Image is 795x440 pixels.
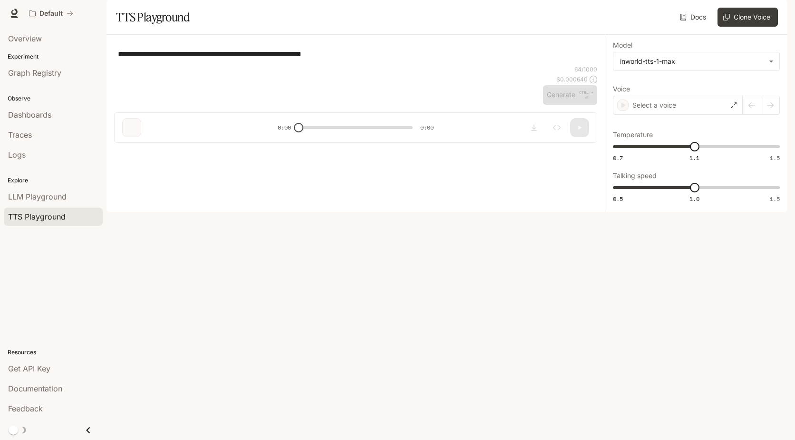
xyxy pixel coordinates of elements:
[689,154,699,162] span: 1.1
[613,172,657,179] p: Talking speed
[613,86,630,92] p: Voice
[689,195,699,203] span: 1.0
[717,8,778,27] button: Clone Voice
[770,154,780,162] span: 1.5
[613,131,653,138] p: Temperature
[620,57,764,66] div: inworld-tts-1-max
[25,4,78,23] button: All workspaces
[574,65,597,73] p: 64 / 1000
[613,42,632,49] p: Model
[678,8,710,27] a: Docs
[39,10,63,18] p: Default
[116,8,190,27] h1: TTS Playground
[770,195,780,203] span: 1.5
[613,154,623,162] span: 0.7
[632,100,676,110] p: Select a voice
[556,75,588,83] p: $ 0.000640
[613,52,779,70] div: inworld-tts-1-max
[613,195,623,203] span: 0.5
